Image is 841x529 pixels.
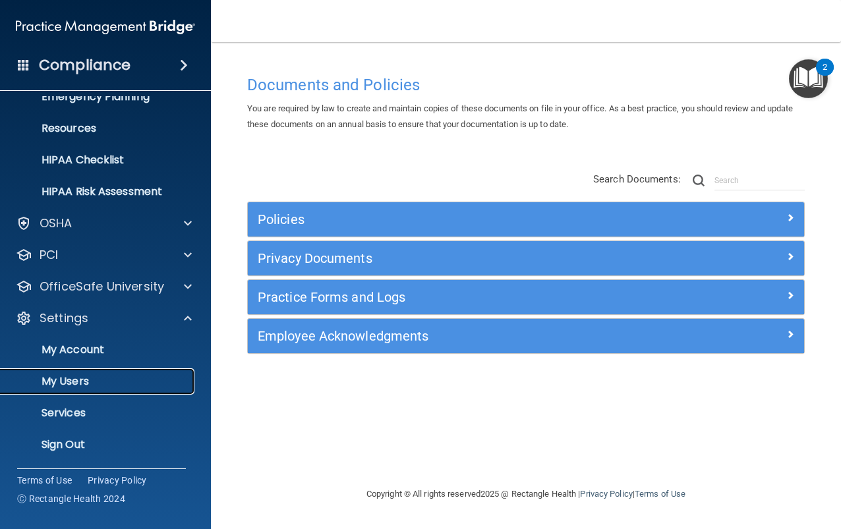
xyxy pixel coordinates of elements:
div: Copyright © All rights reserved 2025 @ Rectangle Health | | [285,473,767,515]
p: OfficeSafe University [40,279,164,294]
p: Resources [9,122,188,135]
input: Search [714,171,805,190]
a: Policies [258,209,794,230]
button: Open Resource Center, 2 new notifications [789,59,828,98]
h5: Privacy Documents [258,251,655,265]
p: Emergency Planning [9,90,188,103]
a: Privacy Policy [580,489,632,499]
img: ic-search.3b580494.png [693,175,705,186]
p: My Users [9,375,188,388]
a: Privacy Policy [88,474,147,487]
a: Privacy Documents [258,248,794,269]
div: 2 [823,67,827,84]
a: PCI [16,247,192,263]
span: You are required by law to create and maintain copies of these documents on file in your office. ... [247,103,794,129]
a: Terms of Use [635,489,685,499]
span: Search Documents: [593,173,681,185]
p: OSHA [40,215,72,231]
a: Terms of Use [17,474,72,487]
a: Settings [16,310,192,326]
img: PMB logo [16,14,195,40]
span: Ⓒ Rectangle Health 2024 [17,492,125,505]
a: OfficeSafe University [16,279,192,294]
iframe: Drift Widget Chat Controller [613,435,825,488]
h5: Practice Forms and Logs [258,290,655,304]
h5: Employee Acknowledgments [258,329,655,343]
p: Settings [40,310,88,326]
h5: Policies [258,212,655,227]
h4: Compliance [39,56,130,74]
p: Sign Out [9,438,188,451]
p: Services [9,406,188,420]
p: My Account [9,343,188,356]
p: PCI [40,247,58,263]
p: HIPAA Checklist [9,153,188,167]
a: OSHA [16,215,192,231]
h4: Documents and Policies [247,76,805,94]
a: Employee Acknowledgments [258,325,794,347]
a: Practice Forms and Logs [258,287,794,308]
p: HIPAA Risk Assessment [9,185,188,198]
